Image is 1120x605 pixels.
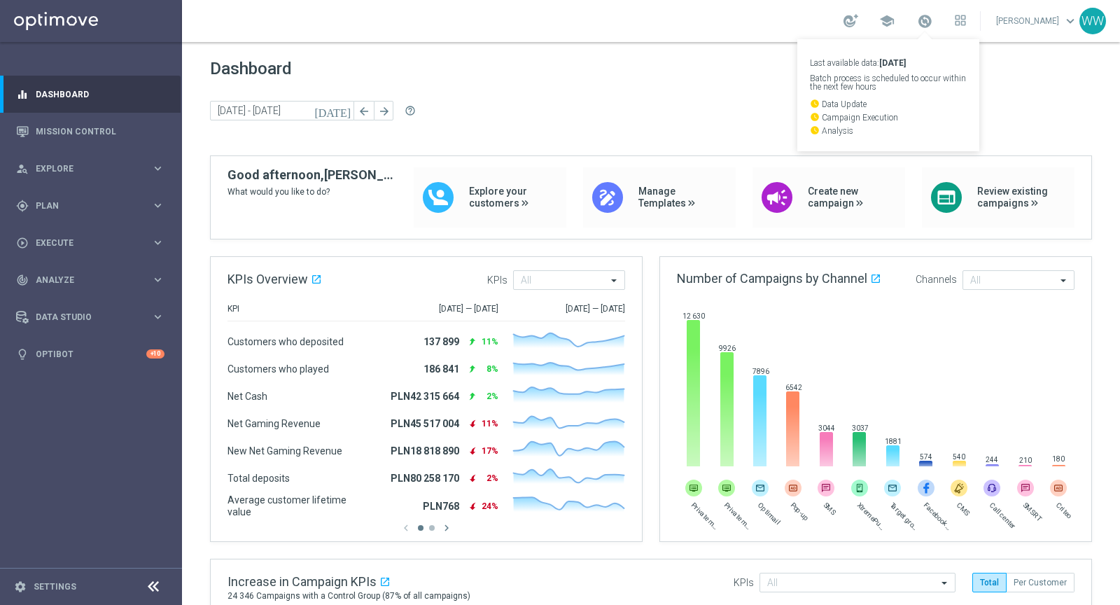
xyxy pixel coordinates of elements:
[16,76,164,113] div: Dashboard
[810,59,967,67] p: Last available data:
[916,11,934,33] a: Last available data:[DATE] Batch process is scheduled to occur within the next few hours watch_la...
[36,239,151,247] span: Execute
[16,237,29,249] i: play_circle_outline
[810,99,820,109] i: watch_later
[15,163,165,174] button: person_search Explore keyboard_arrow_right
[810,112,967,122] p: Campaign Execution
[36,165,151,173] span: Explore
[36,313,151,321] span: Data Studio
[15,274,165,286] button: track_changes Analyze keyboard_arrow_right
[16,162,151,175] div: Explore
[151,199,164,212] i: keyboard_arrow_right
[16,200,29,212] i: gps_fixed
[810,112,820,122] i: watch_later
[16,88,29,101] i: equalizer
[810,125,967,135] p: Analysis
[810,99,967,109] p: Data Update
[879,13,895,29] span: school
[15,349,165,360] button: lightbulb Optibot +10
[16,237,151,249] div: Execute
[36,76,164,113] a: Dashboard
[36,335,146,373] a: Optibot
[151,273,164,286] i: keyboard_arrow_right
[151,236,164,249] i: keyboard_arrow_right
[16,113,164,150] div: Mission Control
[16,335,164,373] div: Optibot
[34,583,76,591] a: Settings
[36,202,151,210] span: Plan
[810,74,967,91] p: Batch process is scheduled to occur within the next few hours
[995,11,1079,32] a: [PERSON_NAME]keyboard_arrow_down
[16,162,29,175] i: person_search
[14,580,27,593] i: settings
[36,113,164,150] a: Mission Control
[15,237,165,249] button: play_circle_outline Execute keyboard_arrow_right
[15,89,165,100] button: equalizer Dashboard
[146,349,164,359] div: +10
[15,312,165,323] button: Data Studio keyboard_arrow_right
[16,348,29,361] i: lightbulb
[879,58,906,68] strong: [DATE]
[16,274,29,286] i: track_changes
[151,310,164,324] i: keyboard_arrow_right
[1063,13,1078,29] span: keyboard_arrow_down
[15,126,165,137] button: Mission Control
[16,274,151,286] div: Analyze
[810,125,820,135] i: watch_later
[36,276,151,284] span: Analyze
[1079,8,1106,34] div: WW
[16,200,151,212] div: Plan
[16,311,151,324] div: Data Studio
[15,200,165,211] button: gps_fixed Plan keyboard_arrow_right
[151,162,164,175] i: keyboard_arrow_right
